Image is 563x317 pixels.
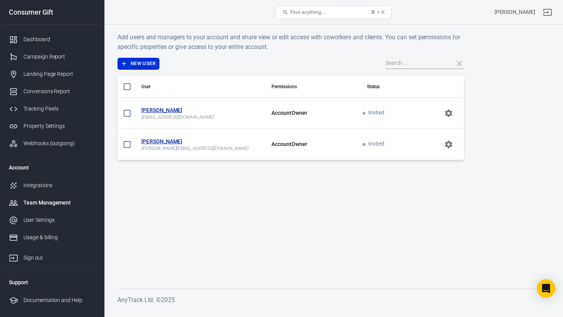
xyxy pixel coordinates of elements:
[23,181,95,190] div: Integrations
[3,100,101,117] a: Tracking Pixels
[135,76,265,98] th: User
[537,279,555,298] div: Open Intercom Messenger
[3,65,101,83] a: Landing Page Report
[23,199,95,207] div: Team Management
[362,141,384,148] span: Invited
[538,3,557,22] a: Sign out
[117,58,159,70] button: New User
[276,6,391,19] button: Find anything...⌘ + K
[3,211,101,229] a: User Settings
[494,8,535,16] div: Account id: juSFbWAb
[3,135,101,152] a: Webhooks (outgoing)
[3,117,101,135] a: Property Settings
[3,158,101,177] li: Account
[3,48,101,65] a: Campaign Report
[3,31,101,48] a: Dashboard
[271,140,342,148] p: Account Owner
[117,295,550,305] h6: AnyTrack Ltd. © 2025
[271,109,342,117] p: Account Owner
[117,76,464,160] div: scrollable content
[141,146,259,151] p: [PERSON_NAME][EMAIL_ADDRESS][DOMAIN_NAME]
[23,122,95,130] div: Property Settings
[23,216,95,224] div: User Settings
[23,35,95,44] div: Dashboard
[23,139,95,148] div: Webhooks (outgoing)
[23,53,95,61] div: Campaign Report
[290,9,325,15] span: Find anything...
[265,76,348,98] th: Permissions
[3,9,101,16] div: Consumer Gift
[117,32,464,52] h6: Add users and managers to your account and share view or edit access with coworkers and clients. ...
[23,105,95,113] div: Tracking Pixels
[3,83,101,100] a: Conversions Report
[141,106,259,114] strong: [PERSON_NAME]
[3,273,101,292] li: Support
[23,233,95,242] div: Usage & billing
[141,114,259,120] p: [EMAIL_ADDRESS][DOMAIN_NAME]
[23,254,95,262] div: Sign out
[23,70,95,78] div: Landing Page Report
[370,9,385,15] div: ⌘ + K
[3,177,101,194] a: Integrations
[3,246,101,267] a: Sign out
[348,76,398,98] th: Status
[362,110,384,116] span: Invited
[23,296,95,304] div: Documentation and Help
[385,59,447,69] input: Search...
[23,87,95,96] div: Conversions Report
[141,138,259,146] strong: [PERSON_NAME]
[3,229,101,246] a: Usage & billing
[3,194,101,211] a: Team Management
